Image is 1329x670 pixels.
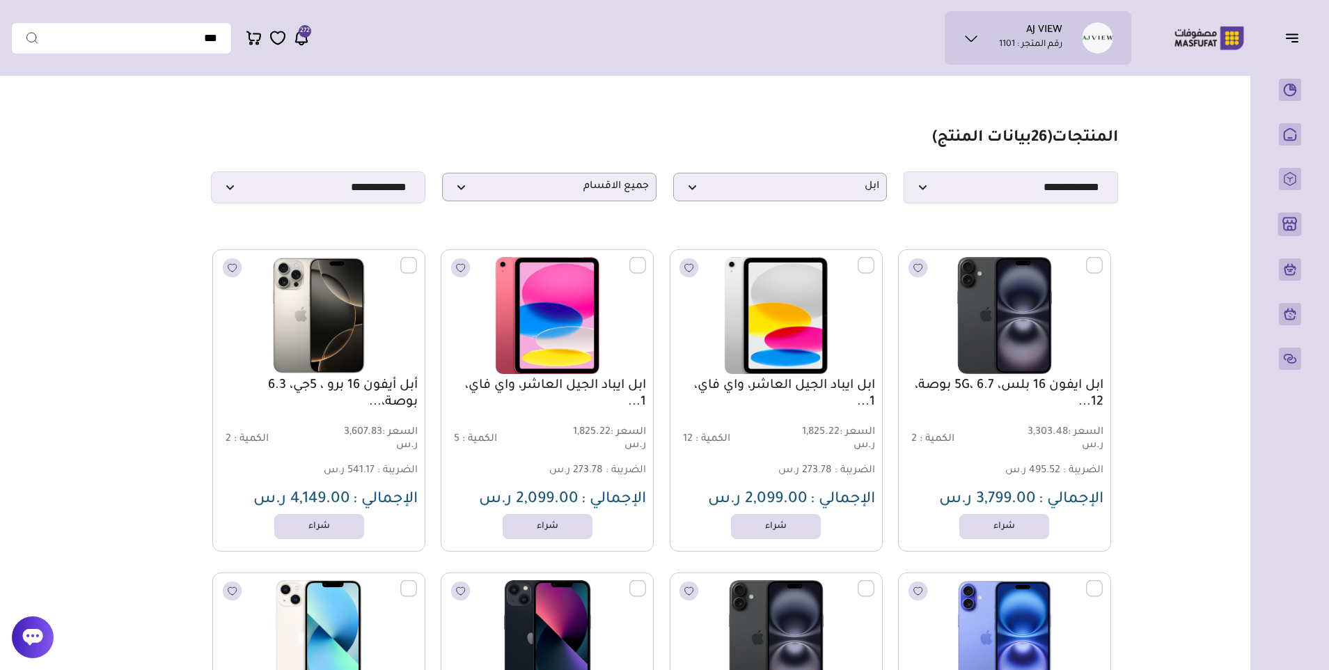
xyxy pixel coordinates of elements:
p: ابل [673,173,888,201]
span: ابل [681,180,880,194]
span: الإجمالي : [353,492,418,508]
span: 12 [683,434,693,445]
span: جميع الاقسام [450,180,649,194]
a: شراء [959,514,1049,539]
span: الكمية : [234,434,269,445]
span: الكمية : [920,434,954,445]
span: الإجمالي : [810,492,875,508]
span: ( بيانات المنتج) [932,130,1052,147]
span: 26 [1031,130,1047,147]
a: شراء [731,514,821,539]
span: الضريبة : [377,465,418,476]
a: ابل ايباد الجيل العاشر، واي فاي، 1... [677,377,875,411]
span: 1,825.22 ر.س [778,426,875,453]
h1: AJ VIEW [1026,24,1062,38]
img: 2025-05-18-6829e674d9753.png [449,257,645,374]
span: 2 [226,434,231,445]
span: السعر : [840,427,875,438]
a: أبل أيفون 16 برو ، 5جي، 6.3 بوصة،... [220,377,418,411]
img: Logo [1165,24,1254,52]
span: 5 [454,434,459,445]
img: 2025-09-30-68dbd675a57b8.png [221,257,417,374]
span: 2,099.00 ر.س [708,492,808,508]
a: شراء [274,514,364,539]
span: الضريبة : [1063,465,1103,476]
span: السعر : [1068,427,1103,438]
p: جميع الاقسام [442,173,656,201]
span: 3,303.48 ر.س [1006,426,1103,453]
span: الضريبة : [606,465,646,476]
span: الإجمالي : [1039,492,1103,508]
img: AJ VIEW [1082,22,1113,54]
img: 2025-05-18-6829e9439cc20.png [678,257,874,374]
span: 1,825.22 ر.س [549,426,647,453]
img: 2025-05-19-682b1e798168a.png [906,257,1103,374]
span: الكمية : [695,434,730,445]
span: الضريبة : [835,465,875,476]
span: 273.78 ر.س [549,465,603,476]
span: 272 [300,25,310,38]
span: 4,149.00 ر.س [253,492,350,508]
span: 541.17 ر.س [324,465,375,476]
span: 273.78 ر.س [778,465,832,476]
span: 2 [911,434,917,445]
h1: المنتجات [932,129,1118,149]
span: 495.52 ر.س [1005,465,1060,476]
a: ابل ايفون 16 بلس، 5G، 6.7 بوصة، 12... [906,377,1103,411]
span: 3,607.83 ر.س [320,426,418,453]
span: السعر : [382,427,418,438]
a: 272 [293,29,310,47]
span: 3,799.00 ر.س [939,492,1036,508]
p: رقم المتجر : 1101 [999,38,1062,52]
a: شراء [503,514,592,539]
a: ابل ايباد الجيل العاشر، واي فاي، 1... [448,377,646,411]
span: الإجمالي : [581,492,646,508]
span: 2,099.00 ر.س [479,492,579,508]
span: الكمية : [462,434,497,445]
span: السعر : [611,427,646,438]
